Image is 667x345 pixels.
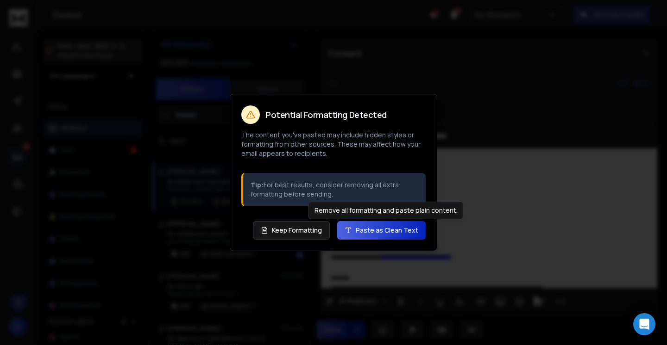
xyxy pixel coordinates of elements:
[337,221,426,240] button: Paste as Clean Text
[633,313,655,335] div: Open Intercom Messenger
[251,180,264,189] strong: Tip:
[308,202,464,219] div: Remove all formatting and paste plain content.
[241,130,426,158] p: The content you've pasted may include hidden styles or formatting from other sources. These may a...
[253,221,330,240] button: Keep Formatting
[251,180,418,199] p: For best results, consider removing all extra formatting before sending.
[265,111,387,119] h2: Potential Formatting Detected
